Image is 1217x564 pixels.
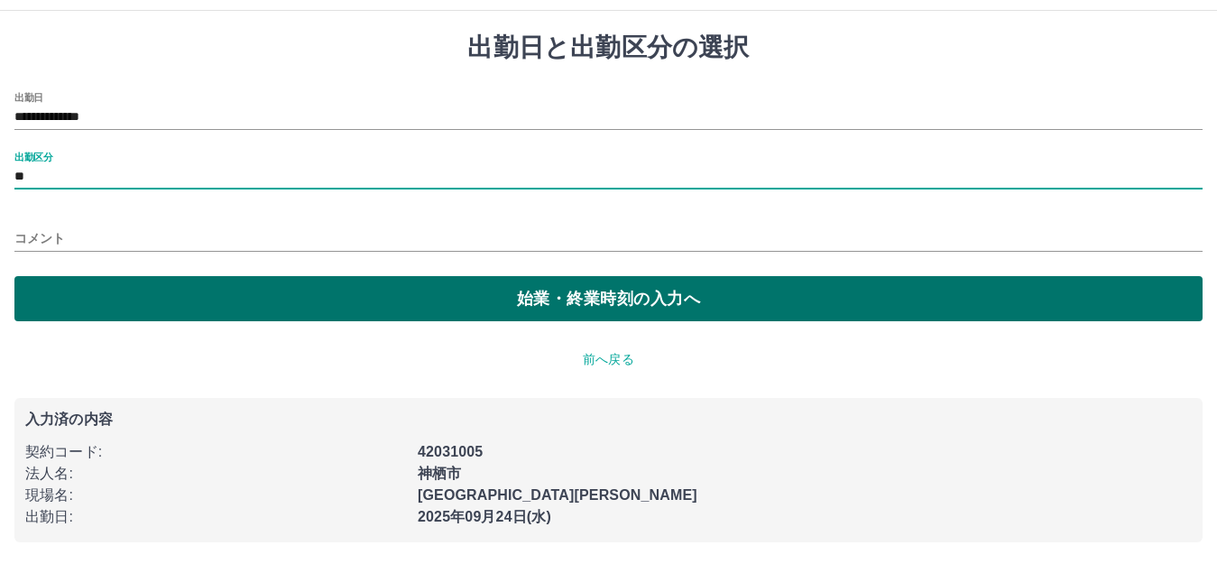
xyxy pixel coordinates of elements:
p: 契約コード : [25,441,407,463]
b: [GEOGRAPHIC_DATA][PERSON_NAME] [418,487,697,503]
p: 法人名 : [25,463,407,485]
p: 前へ戻る [14,350,1203,369]
label: 出勤日 [14,90,43,104]
p: 出勤日 : [25,506,407,528]
b: 神栖市 [418,466,461,481]
b: 42031005 [418,444,483,459]
h1: 出勤日と出勤区分の選択 [14,32,1203,63]
button: 始業・終業時刻の入力へ [14,276,1203,321]
p: 入力済の内容 [25,412,1192,427]
p: 現場名 : [25,485,407,506]
b: 2025年09月24日(水) [418,509,551,524]
label: 出勤区分 [14,150,52,163]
